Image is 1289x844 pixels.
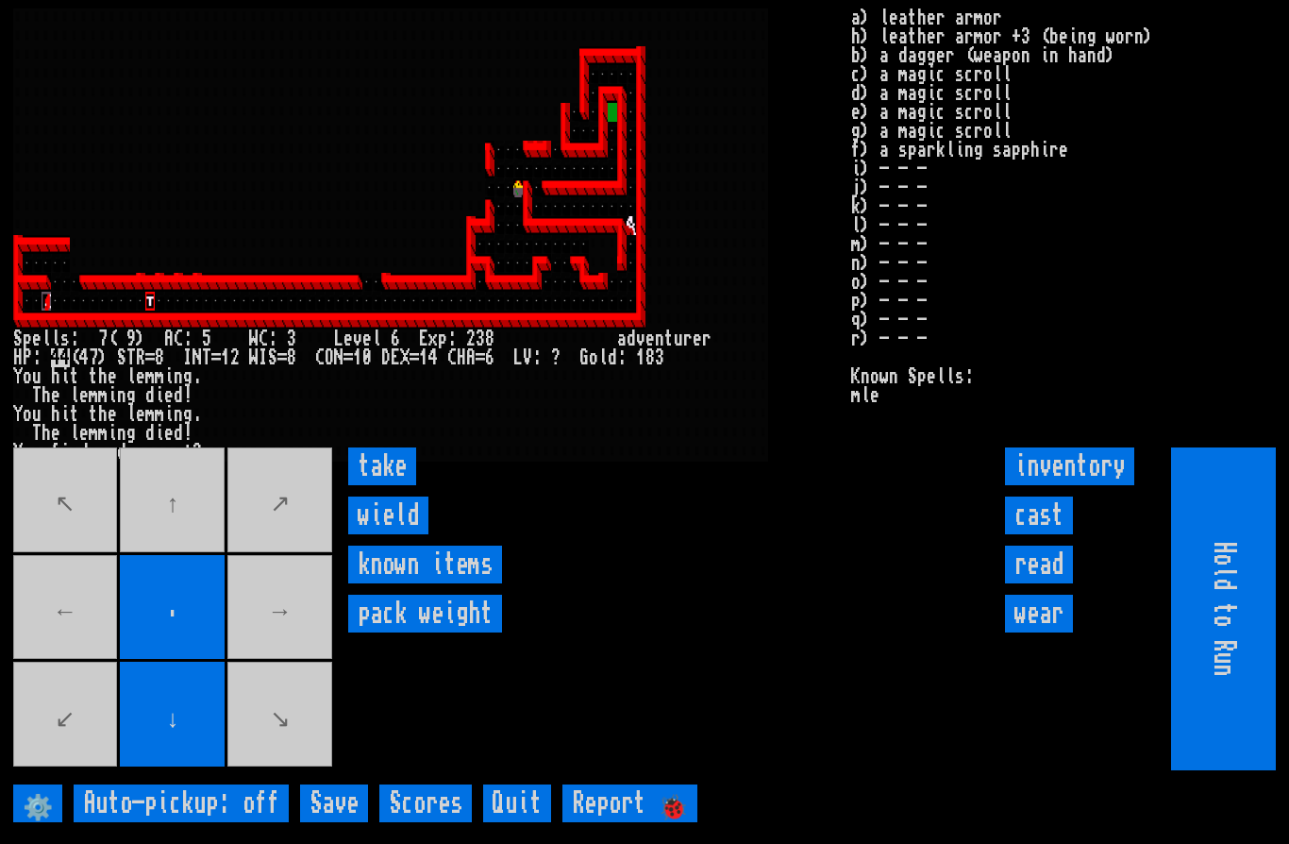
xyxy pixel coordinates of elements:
[60,405,70,424] div: i
[202,348,211,367] div: T
[211,348,221,367] div: =
[89,348,98,367] div: 7
[155,348,164,367] div: 8
[683,329,693,348] div: r
[466,348,476,367] div: A
[315,348,325,367] div: C
[183,424,193,443] div: !
[32,405,42,424] div: u
[579,348,589,367] div: G
[126,443,136,462] div: a
[419,329,428,348] div: E
[60,329,70,348] div: s
[353,329,362,348] div: v
[117,424,126,443] div: n
[32,386,42,405] div: T
[155,386,164,405] div: i
[13,348,23,367] div: H
[664,329,674,348] div: t
[23,348,32,367] div: P
[476,348,485,367] div: =
[174,329,183,348] div: C
[1005,595,1073,633] input: wear
[183,405,193,424] div: g
[51,386,60,405] div: e
[89,386,98,405] div: m
[51,367,60,386] div: h
[1005,546,1073,583] input: read
[136,329,145,348] div: )
[362,329,372,348] div: e
[438,329,447,348] div: p
[117,348,126,367] div: S
[400,348,410,367] div: X
[381,348,391,367] div: D
[202,329,211,348] div: 5
[532,348,542,367] div: :
[202,443,211,462] div: .
[174,367,183,386] div: n
[126,367,136,386] div: l
[391,348,400,367] div: E
[145,367,155,386] div: m
[249,348,259,367] div: W
[221,348,230,367] div: 1
[598,348,608,367] div: l
[51,348,60,367] mark: 4
[348,497,428,534] input: wield
[155,443,164,462] div: e
[523,348,532,367] div: V
[155,405,164,424] div: m
[485,329,494,348] div: 8
[183,348,193,367] div: I
[117,443,126,462] div: d
[155,424,164,443] div: i
[334,329,343,348] div: L
[79,348,89,367] div: 4
[645,348,655,367] div: 8
[98,443,108,462] div: a
[13,367,23,386] div: Y
[674,329,683,348] div: u
[164,367,174,386] div: i
[120,555,225,660] input: .
[126,405,136,424] div: l
[79,386,89,405] div: e
[379,785,472,822] input: Scores
[1172,447,1277,770] input: Hold to Run
[98,348,108,367] div: )
[193,405,202,424] div: .
[145,348,155,367] div: =
[70,329,79,348] div: :
[343,329,353,348] div: e
[32,367,42,386] div: u
[183,367,193,386] div: g
[155,367,164,386] div: m
[70,367,79,386] div: t
[98,329,108,348] div: 7
[617,348,627,367] div: :
[353,348,362,367] div: 1
[372,329,381,348] div: l
[259,348,268,367] div: I
[70,424,79,443] div: l
[230,348,240,367] div: 2
[300,785,368,822] input: Save
[164,405,174,424] div: i
[334,348,343,367] div: N
[70,386,79,405] div: l
[391,329,400,348] div: 6
[126,329,136,348] div: 9
[627,329,636,348] div: d
[13,785,62,822] input: ⚙️
[348,447,416,485] input: take
[287,329,296,348] div: 3
[513,348,523,367] div: L
[348,595,502,633] input: pack weight
[287,348,296,367] div: 8
[562,785,697,822] input: Report 🐞
[589,348,598,367] div: o
[636,329,645,348] div: v
[636,348,645,367] div: 1
[51,424,60,443] div: e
